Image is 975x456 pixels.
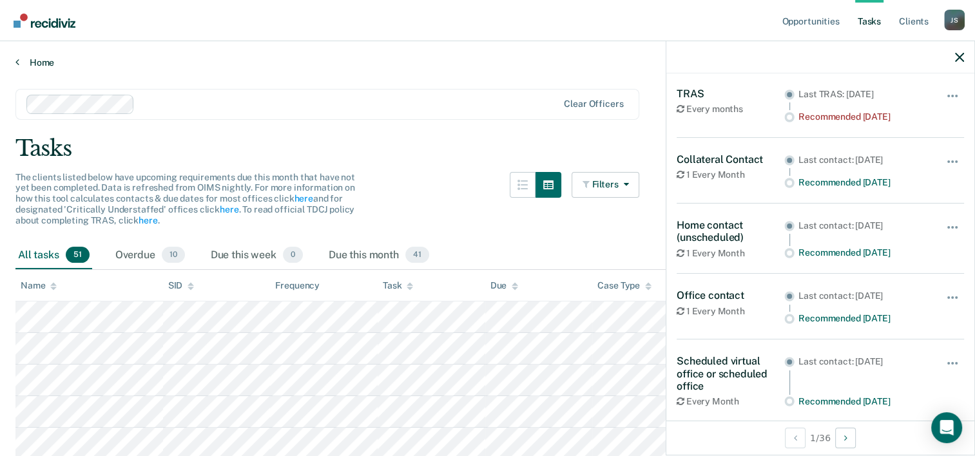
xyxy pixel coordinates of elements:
[677,88,784,100] div: TRAS
[677,248,784,259] div: 1 Every Month
[490,280,519,291] div: Due
[798,111,928,122] div: Recommended [DATE]
[798,290,928,301] div: Last contact: [DATE]
[677,396,784,407] div: Every Month
[66,247,90,263] span: 51
[666,421,974,455] div: 1 / 36
[798,89,928,100] div: Last TRAS: [DATE]
[564,99,623,109] div: Clear officers
[208,242,305,270] div: Due this week
[15,172,355,225] span: The clients listed below have upcoming requirements due this month that have not yet been complet...
[798,220,928,231] div: Last contact: [DATE]
[275,280,320,291] div: Frequency
[798,247,928,258] div: Recommended [DATE]
[21,280,57,291] div: Name
[113,242,188,270] div: Overdue
[798,396,928,407] div: Recommended [DATE]
[677,306,784,317] div: 1 Every Month
[677,153,784,166] div: Collateral Contact
[798,177,928,188] div: Recommended [DATE]
[326,242,432,270] div: Due this month
[162,247,185,263] span: 10
[14,14,75,28] img: Recidiviz
[15,242,92,270] div: All tasks
[383,280,413,291] div: Task
[835,428,856,448] button: Next Client
[168,280,195,291] div: SID
[798,155,928,166] div: Last contact: [DATE]
[944,10,965,30] button: Profile dropdown button
[294,193,313,204] a: here
[785,428,806,448] button: Previous Client
[677,289,784,301] div: Office contact
[597,280,652,291] div: Case Type
[931,412,962,443] div: Open Intercom Messenger
[572,172,640,198] button: Filters
[220,204,238,214] a: here
[405,247,429,263] span: 41
[15,57,960,68] a: Home
[139,215,157,225] a: here
[677,104,784,115] div: Every months
[677,219,784,243] div: Home contact (unscheduled)
[677,355,784,392] div: Scheduled virtual office or scheduled office
[798,356,928,367] div: Last contact: [DATE]
[15,135,960,162] div: Tasks
[944,10,965,30] div: J S
[798,313,928,324] div: Recommended [DATE]
[283,247,303,263] span: 0
[677,169,784,180] div: 1 Every Month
